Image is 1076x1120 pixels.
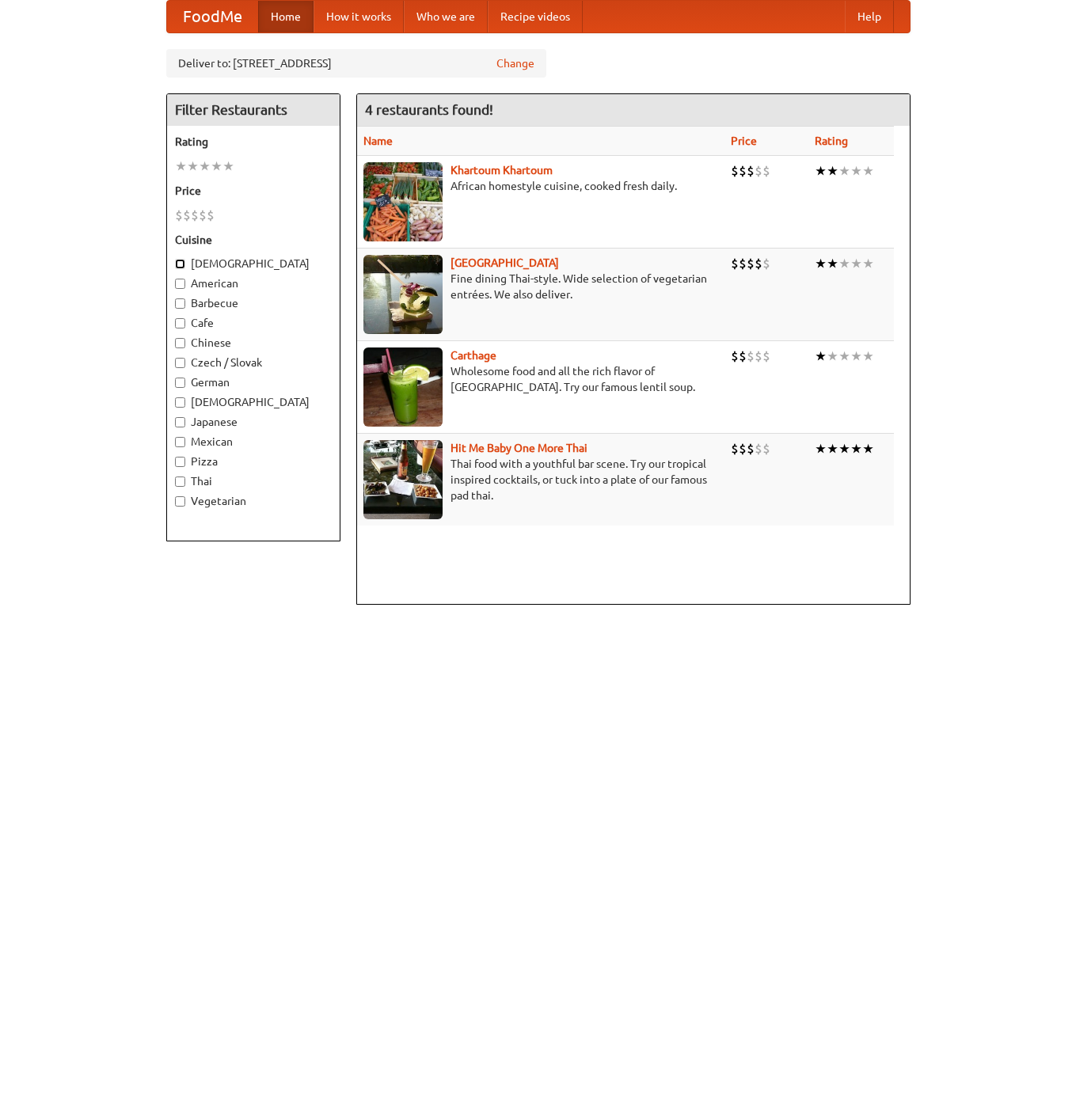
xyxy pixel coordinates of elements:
[850,347,862,365] li: ★
[175,473,332,489] label: Thai
[747,255,755,272] li: $
[175,335,332,351] label: Chinese
[815,440,827,457] li: ★
[838,162,850,180] li: ★
[365,102,493,117] ng-pluralize: 4 restaurants found!
[175,437,185,447] input: Mexican
[862,255,874,272] li: ★
[175,259,185,269] input: [DEMOGRAPHIC_DATA]
[175,298,185,309] input: Barbecue
[175,315,332,331] label: Cafe
[187,158,199,175] li: ★
[755,347,762,365] li: $
[167,1,258,32] a: FoodMe
[175,434,332,450] label: Mexican
[363,135,393,147] a: Name
[175,207,183,224] li: $
[739,255,747,272] li: $
[739,347,747,365] li: $
[175,134,332,150] h5: Rating
[845,1,894,32] a: Help
[363,178,718,194] p: African homestyle cuisine, cooked fresh daily.
[363,456,718,503] p: Thai food with a youthful bar scene. Try our tropical inspired cocktails, or tuck into a plate of...
[207,207,215,224] li: $
[199,207,207,224] li: $
[451,442,587,454] a: Hit Me Baby One More Thai
[815,347,827,365] li: ★
[314,1,404,32] a: How it works
[762,347,770,365] li: $
[363,162,443,241] img: khartoum.jpg
[258,1,314,32] a: Home
[363,363,718,395] p: Wholesome food and all the rich flavor of [GEOGRAPHIC_DATA]. Try our famous lentil soup.
[175,493,332,509] label: Vegetarian
[827,255,838,272] li: ★
[175,275,332,291] label: American
[815,135,848,147] a: Rating
[175,414,332,430] label: Japanese
[175,158,187,175] li: ★
[175,355,332,370] label: Czech / Slovak
[191,207,199,224] li: $
[755,162,762,180] li: $
[731,135,757,147] a: Price
[363,255,443,334] img: satay.jpg
[488,1,583,32] a: Recipe videos
[183,207,191,224] li: $
[363,347,443,427] img: carthage.jpg
[175,318,185,328] input: Cafe
[850,255,862,272] li: ★
[199,158,211,175] li: ★
[755,255,762,272] li: $
[175,417,185,427] input: Japanese
[166,49,546,78] div: Deliver to: [STREET_ADDRESS]
[762,440,770,457] li: $
[739,440,747,457] li: $
[838,440,850,457] li: ★
[862,347,874,365] li: ★
[175,338,185,348] input: Chinese
[827,440,838,457] li: ★
[747,347,755,365] li: $
[762,162,770,180] li: $
[175,295,332,311] label: Barbecue
[175,256,332,271] label: [DEMOGRAPHIC_DATA]
[451,164,553,177] a: Khartoum Khartoum
[175,374,332,390] label: German
[850,440,862,457] li: ★
[175,232,332,248] h5: Cuisine
[175,397,185,408] input: [DEMOGRAPHIC_DATA]
[762,255,770,272] li: $
[862,440,874,457] li: ★
[838,255,850,272] li: ★
[731,255,739,272] li: $
[850,162,862,180] li: ★
[175,496,185,507] input: Vegetarian
[363,271,718,302] p: Fine dining Thai-style. Wide selection of vegetarian entrées. We also deliver.
[175,279,185,289] input: American
[222,158,234,175] li: ★
[363,440,443,519] img: babythai.jpg
[838,347,850,365] li: ★
[731,440,739,457] li: $
[175,358,185,368] input: Czech / Slovak
[815,162,827,180] li: ★
[175,454,332,469] label: Pizza
[731,347,739,365] li: $
[175,457,185,467] input: Pizza
[175,378,185,388] input: German
[496,55,534,71] a: Change
[451,256,559,269] a: [GEOGRAPHIC_DATA]
[167,94,340,126] h4: Filter Restaurants
[862,162,874,180] li: ★
[827,347,838,365] li: ★
[739,162,747,180] li: $
[451,349,496,362] a: Carthage
[827,162,838,180] li: ★
[755,440,762,457] li: $
[404,1,488,32] a: Who we are
[747,440,755,457] li: $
